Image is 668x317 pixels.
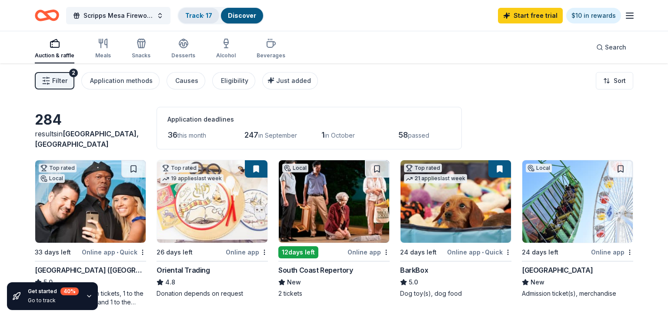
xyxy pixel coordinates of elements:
[117,249,118,256] span: •
[400,247,437,258] div: 24 days left
[95,35,111,63] button: Meals
[614,76,626,86] span: Sort
[447,247,511,258] div: Online app Quick
[216,52,236,59] div: Alcohol
[90,76,153,86] div: Application methods
[522,160,633,298] a: Image for Pacific ParkLocal24 days leftOnline app[GEOGRAPHIC_DATA]NewAdmission ticket(s), merchan...
[324,132,355,139] span: in October
[28,287,79,295] div: Get started
[35,129,139,149] span: in
[400,265,428,275] div: BarkBox
[321,130,324,139] span: 1
[60,287,79,295] div: 40 %
[167,72,205,89] button: Causes
[522,160,633,243] img: Image for Pacific Park
[244,130,258,139] span: 247
[35,160,146,243] img: Image for Hollywood Wax Museum (Hollywood)
[175,76,198,86] div: Causes
[257,52,285,59] div: Beverages
[35,160,146,307] a: Image for Hollywood Wax Museum (Hollywood)Top ratedLocal33 days leftOnline app•Quick[GEOGRAPHIC_D...
[35,129,146,149] div: results
[531,277,544,287] span: New
[398,130,408,139] span: 58
[35,129,139,149] span: [GEOGRAPHIC_DATA], [GEOGRAPHIC_DATA]
[401,160,511,243] img: Image for BarkBox
[409,277,418,287] span: 5.0
[228,12,256,19] a: Discover
[212,72,255,89] button: Eligibility
[482,249,484,256] span: •
[276,77,311,84] span: Just added
[160,164,198,172] div: Top rated
[221,76,248,86] div: Eligibility
[226,247,268,258] div: Online app
[28,297,79,304] div: Go to track
[404,164,442,172] div: Top rated
[591,247,633,258] div: Online app
[522,247,558,258] div: 24 days left
[605,42,626,53] span: Search
[82,247,146,258] div: Online app Quick
[157,160,268,298] a: Image for Oriental TradingTop rated19 applieslast week26 days leftOnline appOriental Trading4.8Do...
[35,35,74,63] button: Auction & raffle
[404,174,467,183] div: 21 applies last week
[216,35,236,63] button: Alcohol
[278,265,353,275] div: South Coast Repertory
[347,247,390,258] div: Online app
[132,35,150,63] button: Snacks
[39,164,77,172] div: Top rated
[278,289,390,298] div: 2 tickets
[566,8,621,23] a: $10 in rewards
[262,72,318,89] button: Just added
[35,5,59,26] a: Home
[132,52,150,59] div: Snacks
[589,39,633,56] button: Search
[35,52,74,59] div: Auction & raffle
[400,289,511,298] div: Dog toy(s), dog food
[526,164,552,172] div: Local
[35,111,146,129] div: 284
[167,114,451,125] div: Application deadlines
[258,132,297,139] span: in September
[278,246,318,258] div: 12 days left
[157,289,268,298] div: Donation depends on request
[157,265,210,275] div: Oriental Trading
[95,52,111,59] div: Meals
[279,160,389,243] img: Image for South Coast Repertory
[35,265,146,275] div: [GEOGRAPHIC_DATA] ([GEOGRAPHIC_DATA])
[39,174,65,183] div: Local
[66,7,170,24] button: Scripps Mesa Fireworks [GEOGRAPHIC_DATA] Fair Booth
[171,35,195,63] button: Desserts
[167,130,177,139] span: 36
[400,160,511,298] a: Image for BarkBoxTop rated21 applieslast week24 days leftOnline app•QuickBarkBox5.0Dog toy(s), do...
[35,72,74,89] button: Filter2
[596,72,633,89] button: Sort
[257,35,285,63] button: Beverages
[177,132,206,139] span: this month
[81,72,160,89] button: Application methods
[157,160,267,243] img: Image for Oriental Trading
[408,132,429,139] span: passed
[157,247,193,258] div: 26 days left
[278,160,390,298] a: Image for South Coast RepertoryLocal12days leftOnline appSouth Coast RepertoryNew2 tickets
[498,8,563,23] a: Start free trial
[282,164,308,172] div: Local
[165,277,175,287] span: 4.8
[69,69,78,77] div: 2
[185,12,212,19] a: Track· 17
[171,52,195,59] div: Desserts
[177,7,264,24] button: Track· 17Discover
[287,277,301,287] span: New
[83,10,153,21] span: Scripps Mesa Fireworks [GEOGRAPHIC_DATA] Fair Booth
[522,289,633,298] div: Admission ticket(s), merchandise
[52,76,67,86] span: Filter
[160,174,224,183] div: 19 applies last week
[522,265,593,275] div: [GEOGRAPHIC_DATA]
[35,247,71,258] div: 33 days left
